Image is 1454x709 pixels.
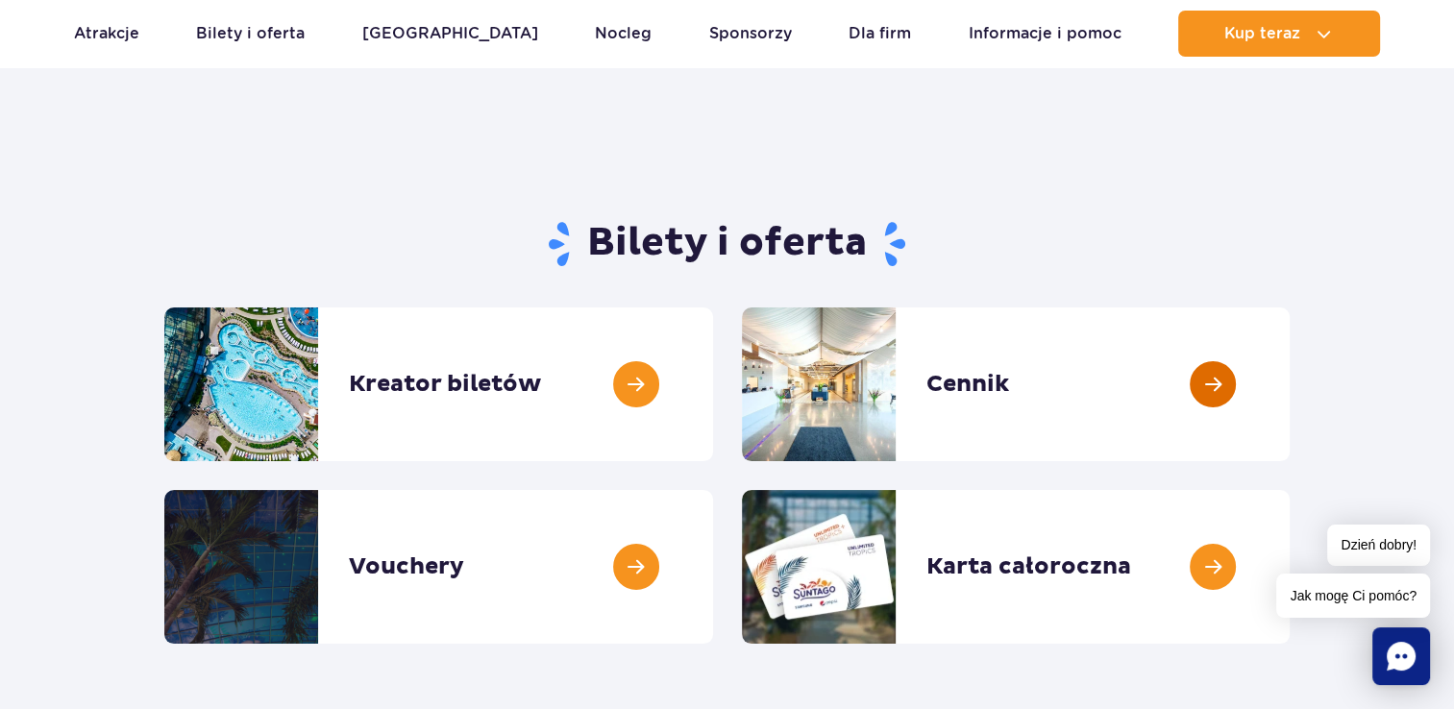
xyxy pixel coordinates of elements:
a: Dla firm [849,11,911,57]
span: Dzień dobry! [1327,525,1430,566]
a: Atrakcje [74,11,139,57]
span: Kup teraz [1224,25,1300,42]
a: Sponsorzy [709,11,792,57]
a: [GEOGRAPHIC_DATA] [362,11,538,57]
a: Nocleg [595,11,652,57]
div: Chat [1372,627,1430,685]
button: Kup teraz [1178,11,1380,57]
a: Informacje i pomoc [969,11,1121,57]
span: Jak mogę Ci pomóc? [1276,574,1430,618]
a: Bilety i oferta [196,11,305,57]
h1: Bilety i oferta [164,219,1290,269]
